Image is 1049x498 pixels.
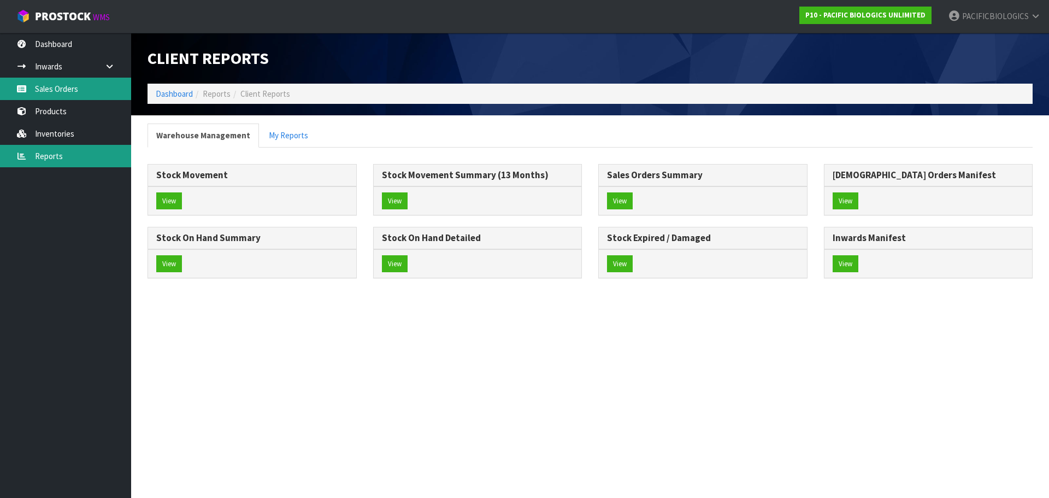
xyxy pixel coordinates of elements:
small: WMS [93,12,110,22]
span: Client Reports [148,48,269,68]
button: View [382,192,408,210]
a: Warehouse Management [148,124,259,147]
h3: Stock Movement [156,170,348,180]
h3: Stock On Hand Summary [156,233,348,243]
span: Client Reports [240,89,290,99]
h3: Sales Orders Summary [607,170,799,180]
span: PACIFICBIOLOGICS [962,11,1029,21]
a: My Reports [260,124,317,147]
button: View [607,192,633,210]
button: View [607,255,633,273]
strong: P10 - PACIFIC BIOLOGICS UNLIMITED [805,10,926,20]
h3: Inwards Manifest [833,233,1024,243]
button: View [382,255,408,273]
a: Dashboard [156,89,193,99]
button: View [156,192,182,210]
button: View [156,255,182,273]
h3: Stock Movement Summary (13 Months) [382,170,574,180]
h3: Stock Expired / Damaged [607,233,799,243]
img: cube-alt.png [16,9,30,23]
span: Reports [203,89,231,99]
button: View [833,255,858,273]
h3: [DEMOGRAPHIC_DATA] Orders Manifest [833,170,1024,180]
span: ProStock [35,9,91,24]
h3: Stock On Hand Detailed [382,233,574,243]
button: View [833,192,858,210]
